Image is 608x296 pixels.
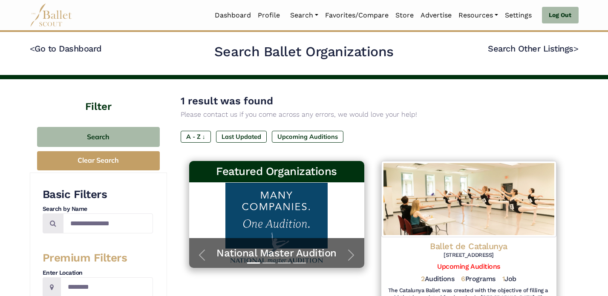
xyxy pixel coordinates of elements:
[502,275,516,284] h5: Job
[322,6,392,24] a: Favorites/Compare
[461,275,465,283] span: 6
[30,43,102,54] a: <Go to Dashboard
[293,258,306,268] button: Slide 4
[216,131,267,143] label: Last Updated
[287,6,322,24] a: Search
[254,6,283,24] a: Profile
[37,127,160,147] button: Search
[502,275,505,283] span: 1
[381,161,556,237] img: Logo
[43,205,153,213] h4: Search by Name
[262,258,275,268] button: Slide 2
[43,251,153,265] h3: Premium Filters
[461,275,496,284] h5: Programs
[181,131,211,143] label: A - Z ↓
[30,43,35,54] code: <
[214,43,394,61] h2: Search Ballet Organizations
[573,43,579,54] code: >
[488,43,578,54] a: Search Other Listings>
[181,95,273,107] span: 1 result was found
[542,7,578,24] a: Log Out
[421,275,425,283] span: 2
[437,262,500,270] a: Upcoming Auditions
[455,6,501,24] a: Resources
[63,213,153,233] input: Search by names...
[388,252,550,259] h6: [STREET_ADDRESS]
[37,151,160,170] button: Clear Search
[181,109,565,120] p: Please contact us if you come across any errors, we would love your help!
[196,164,357,179] h3: Featured Organizations
[278,258,291,268] button: Slide 3
[198,247,356,260] a: National Master Audition
[272,131,343,143] label: Upcoming Auditions
[417,6,455,24] a: Advertise
[388,241,550,252] h4: Ballet de Catalunya
[392,6,417,24] a: Store
[211,6,254,24] a: Dashboard
[247,258,260,268] button: Slide 1
[43,187,153,202] h3: Basic Filters
[30,79,167,114] h4: Filter
[43,269,153,277] h4: Enter Location
[501,6,535,24] a: Settings
[421,275,454,284] h5: Auditions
